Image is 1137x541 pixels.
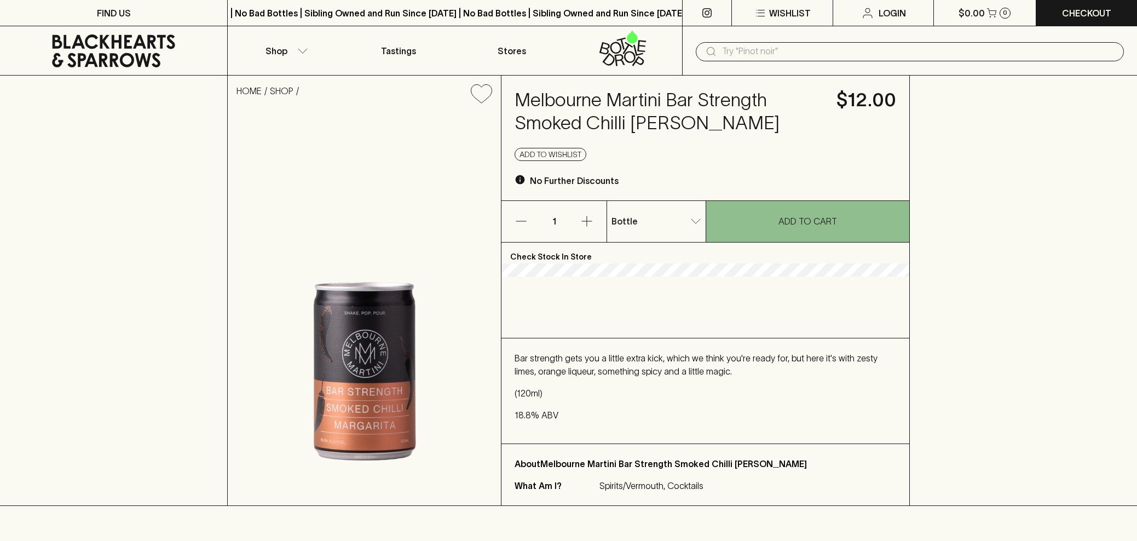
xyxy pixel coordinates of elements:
[515,408,896,422] p: 18.8% ABV
[836,89,896,112] h4: $12.00
[611,215,638,228] p: Bottle
[228,112,501,505] img: 35382.png
[466,80,497,108] button: Add to wishlist
[722,43,1115,60] input: Try "Pinot noir"
[266,44,287,57] p: Shop
[599,479,703,492] p: Spirits/Vermouth, Cocktails
[228,26,341,75] button: Shop
[236,86,262,96] a: HOME
[515,89,823,135] h4: Melbourne Martini Bar Strength Smoked Chilli [PERSON_NAME]
[381,44,416,57] p: Tastings
[1003,10,1007,16] p: 0
[515,148,586,161] button: Add to wishlist
[530,174,619,187] p: No Further Discounts
[706,201,909,242] button: ADD TO CART
[455,26,568,75] a: Stores
[515,479,597,492] p: What Am I?
[879,7,906,20] p: Login
[1062,7,1111,20] p: Checkout
[342,26,455,75] a: Tastings
[769,7,811,20] p: Wishlist
[515,457,896,470] p: About Melbourne Martini Bar Strength Smoked Chilli [PERSON_NAME]
[515,352,896,378] p: Bar strength gets you a little extra kick, which we think you're ready for, but here it's with ze...
[97,7,131,20] p: FIND US
[541,201,567,242] p: 1
[515,387,896,400] p: (120ml)
[270,86,293,96] a: SHOP
[959,7,985,20] p: $0.00
[778,215,837,228] p: ADD TO CART
[607,210,705,232] div: Bottle
[501,243,909,263] p: Check Stock In Store
[498,44,526,57] p: Stores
